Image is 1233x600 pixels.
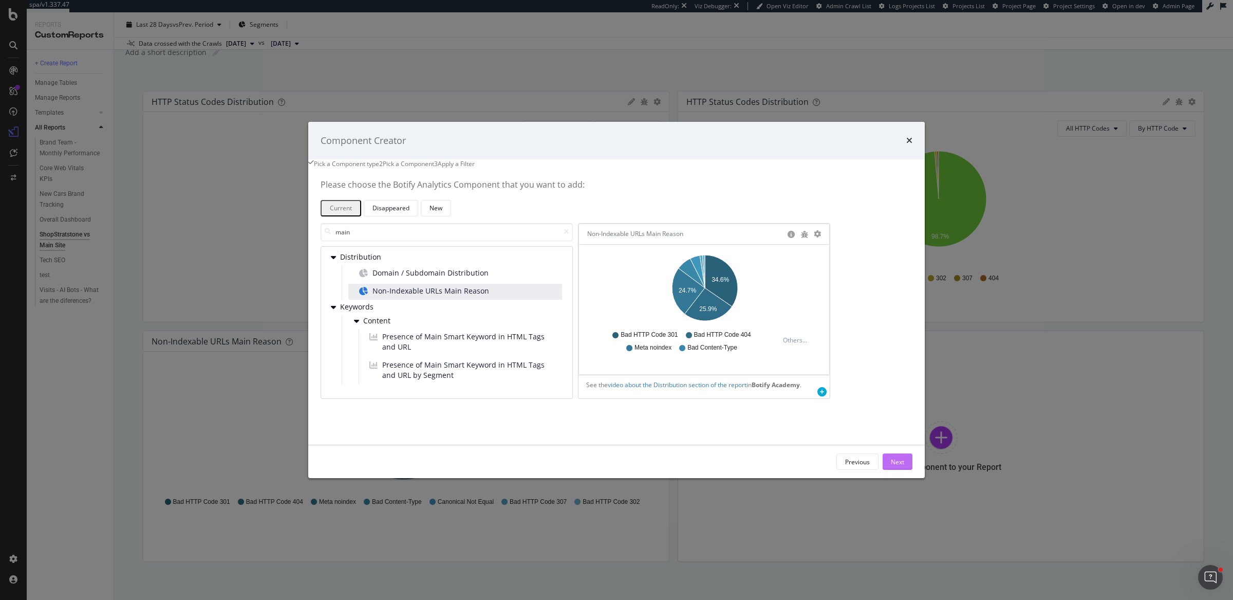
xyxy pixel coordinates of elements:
div: Non-Indexable URLs Main Reason [587,229,683,240]
div: New [429,204,442,212]
button: Current [321,200,361,216]
span: Content [363,317,409,325]
div: Disappeared [372,204,409,212]
h4: Please choose the Botify Analytics Component that you want to add: [321,180,830,200]
span: Bad Content-Type [687,343,737,352]
p: See the in . [586,380,814,389]
div: 3 [434,159,438,168]
div: times [906,134,912,148]
span: Presence of Main Smart Keyword in HTML Tags and URL by Segment [382,360,558,380]
div: Apply a Filter [438,159,475,168]
div: Previous [845,458,870,466]
div: Next [891,458,904,466]
svg: A chart. [587,253,822,326]
strong: Botify Academy [752,380,800,389]
span: Presence of Main Smart Keyword in HTML Tags and URL [382,332,558,352]
iframe: Intercom live chat [1198,565,1223,590]
div: gear [814,231,821,238]
div: 2 [379,159,383,168]
button: Next [883,453,912,470]
button: New [421,200,451,216]
div: Current [330,204,352,212]
div: Pick a Component [383,159,434,168]
span: Non-Indexable URLs Main Reason [372,286,489,296]
span: Keywords [340,303,386,312]
input: Name of the Botify Component [321,223,573,241]
div: modal [308,122,925,479]
span: Domain / Subdomain Distribution [372,268,489,278]
div: bug [800,231,809,238]
div: Component Creator [321,134,406,148]
text: 34.6% [712,276,729,283]
button: Previous [836,453,879,470]
span: Bad HTTP Code 404 [694,331,751,339]
span: Meta noindex [634,343,671,352]
div: circle-info [787,231,795,238]
a: video about the Distribution section of the report [608,380,746,389]
text: 24.7% [679,287,696,294]
span: Distribution [340,253,386,262]
button: Disappeared [364,200,418,216]
span: Bad HTTP Code 301 [621,331,678,339]
text: 25.9% [699,305,717,313]
div: Others... [783,336,812,344]
div: Pick a Component type [314,159,379,168]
